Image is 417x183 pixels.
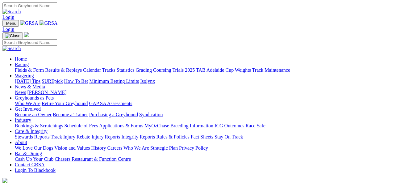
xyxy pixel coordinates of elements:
[102,67,115,73] a: Tracks
[107,145,122,151] a: Careers
[15,67,415,73] div: Racing
[2,46,21,51] img: Search
[15,123,63,128] a: Bookings & Scratchings
[15,123,415,129] div: Industry
[24,32,29,37] img: logo-grsa-white.png
[15,106,41,112] a: Get Involved
[6,21,16,26] span: Menu
[45,67,82,73] a: Results & Replays
[15,84,45,89] a: News & Media
[42,101,88,106] a: Retire Your Greyhound
[140,79,155,84] a: Isolynx
[15,145,53,151] a: We Love Our Dogs
[51,134,90,139] a: Track Injury Rebate
[15,129,48,134] a: Care & Integrity
[55,156,131,162] a: Chasers Restaurant & Function Centre
[15,145,415,151] div: About
[15,134,415,140] div: Care & Integrity
[20,20,38,26] img: GRSA
[215,134,243,139] a: Stay On Track
[15,101,415,106] div: Greyhounds as Pets
[15,62,29,67] a: Racing
[2,2,57,9] input: Search
[91,145,106,151] a: History
[89,101,132,106] a: GAP SA Assessments
[64,123,98,128] a: Schedule of Fees
[2,20,19,27] button: Toggle navigation
[64,79,88,84] a: How To Bet
[2,15,14,20] a: Login
[83,67,101,73] a: Calendar
[89,112,138,117] a: Purchasing a Greyhound
[150,145,178,151] a: Strategic Plan
[15,151,42,156] a: Bar & Dining
[15,79,40,84] a: [DATE] Tips
[91,134,120,139] a: Injury Reports
[117,67,135,73] a: Statistics
[170,123,213,128] a: Breeding Information
[15,117,31,123] a: Industry
[15,90,26,95] a: News
[2,178,7,183] img: logo-grsa-white.png
[42,79,63,84] a: SUREpick
[15,162,44,167] a: Contact GRSA
[15,90,415,95] div: News & Media
[123,145,149,151] a: Who We Are
[179,145,208,151] a: Privacy Policy
[191,134,213,139] a: Fact Sheets
[15,79,415,84] div: Wagering
[172,67,184,73] a: Trials
[15,134,49,139] a: Stewards Reports
[5,33,20,38] img: Close
[15,156,53,162] a: Cash Up Your Club
[99,123,143,128] a: Applications & Forms
[2,32,23,39] button: Toggle navigation
[156,134,190,139] a: Rules & Policies
[2,39,57,46] input: Search
[15,73,34,78] a: Wagering
[15,112,415,117] div: Get Involved
[27,90,66,95] a: [PERSON_NAME]
[15,67,44,73] a: Fields & Form
[15,168,56,173] a: Login To Blackbook
[89,79,139,84] a: Minimum Betting Limits
[235,67,251,73] a: Weights
[15,95,54,100] a: Greyhounds as Pets
[153,67,171,73] a: Coursing
[2,27,14,32] a: Login
[53,112,88,117] a: Become a Trainer
[15,56,27,62] a: Home
[2,9,21,15] img: Search
[15,101,40,106] a: Who We Are
[139,112,163,117] a: Syndication
[185,67,234,73] a: 2025 TAB Adelaide Cup
[245,123,265,128] a: Race Safe
[54,145,90,151] a: Vision and Values
[40,20,58,26] img: GRSA
[215,123,244,128] a: ICG Outcomes
[15,156,415,162] div: Bar & Dining
[15,140,27,145] a: About
[121,134,155,139] a: Integrity Reports
[136,67,152,73] a: Grading
[15,112,52,117] a: Become an Owner
[252,67,290,73] a: Track Maintenance
[144,123,169,128] a: MyOzChase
